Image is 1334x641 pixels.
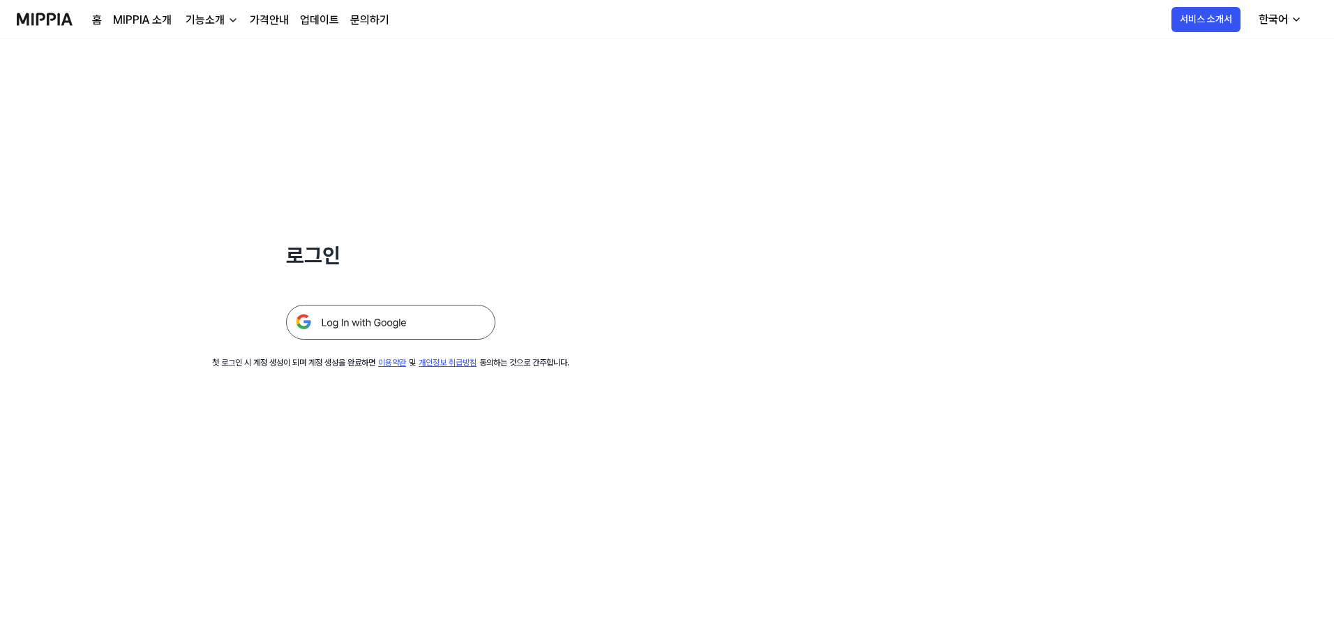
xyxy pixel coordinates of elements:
div: 한국어 [1256,11,1291,28]
div: 첫 로그인 시 계정 생성이 되며 계정 생성을 완료하면 및 동의하는 것으로 간주합니다. [212,356,569,369]
img: down [227,15,239,26]
a: MIPPIA 소개 [113,12,172,29]
a: 이용약관 [378,358,406,368]
a: 업데이트 [300,12,339,29]
button: 기능소개 [183,12,239,29]
a: 가격안내 [250,12,289,29]
h1: 로그인 [286,240,495,271]
a: 홈 [92,12,102,29]
button: 서비스 소개서 [1171,7,1241,32]
a: 개인정보 취급방침 [419,358,477,368]
button: 한국어 [1247,6,1310,33]
img: 구글 로그인 버튼 [286,305,495,340]
a: 문의하기 [350,12,389,29]
div: 기능소개 [183,12,227,29]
